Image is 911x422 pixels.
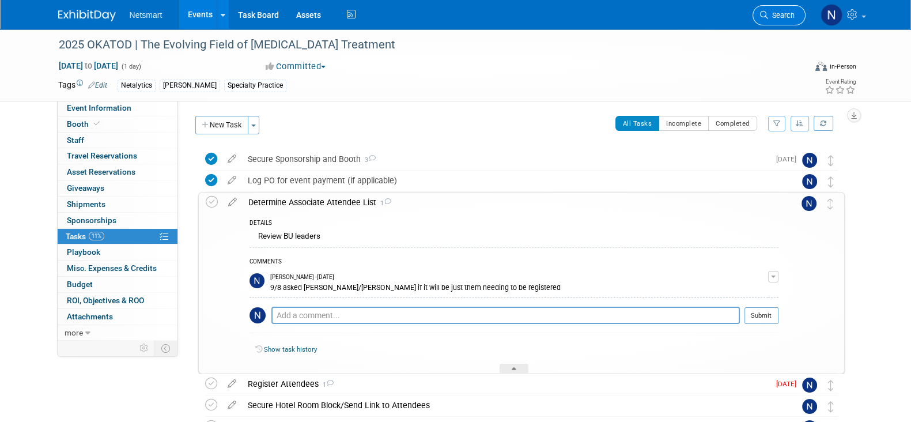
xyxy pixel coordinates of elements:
div: Event Rating [824,79,855,85]
span: Staff [67,135,84,145]
span: Travel Reservations [67,151,137,160]
a: Sponsorships [58,213,177,228]
div: DETAILS [250,219,778,229]
i: Move task [828,155,834,166]
div: In-Person [829,62,856,71]
i: Move task [828,401,834,412]
span: [DATE] [776,380,802,388]
img: Nina Finn [802,174,817,189]
span: 1 [319,381,334,389]
div: [PERSON_NAME] [160,80,220,92]
div: 9/8 asked [PERSON_NAME]/[PERSON_NAME] if it will be just them needing to be registered [270,281,768,292]
a: Event Information [58,100,177,116]
span: [DATE] [776,155,802,163]
button: Committed [262,61,330,73]
a: edit [222,197,243,208]
span: [PERSON_NAME] - [DATE] [270,273,334,281]
span: Event Information [67,103,131,112]
span: Budget [67,280,93,289]
img: Nina Finn [802,378,817,393]
img: Nina Finn [802,196,817,211]
i: Move task [828,380,834,391]
button: Completed [708,116,757,131]
span: Search [768,11,795,20]
span: Shipments [67,199,105,209]
span: Giveaways [67,183,104,193]
img: ExhibitDay [58,10,116,21]
a: Misc. Expenses & Credits [58,261,177,276]
div: Determine Associate Attendee List [243,193,778,212]
td: Toggle Event Tabs [154,341,177,356]
td: Personalize Event Tab Strip [134,341,154,356]
a: Booth [58,116,177,132]
a: edit [222,379,242,389]
a: Asset Reservations [58,164,177,180]
span: Sponsorships [67,216,116,225]
span: Playbook [67,247,100,257]
i: Move task [827,198,833,209]
a: edit [222,400,242,410]
span: more [65,328,83,337]
a: ROI, Objectives & ROO [58,293,177,308]
a: Budget [58,277,177,292]
td: Tags [58,79,107,92]
span: 11% [89,232,104,240]
div: Review BU leaders [250,229,778,247]
div: Netalytics [118,80,156,92]
a: Refresh [814,116,833,131]
span: Misc. Expenses & Credits [67,263,157,273]
a: Giveaways [58,180,177,196]
span: 3 [361,156,376,164]
a: Search [753,5,806,25]
img: Nina Finn [250,307,266,323]
div: Secure Hotel Room Block/Send Link to Attendees [242,395,779,415]
div: 2025 OKATOD | The Evolving Field of [MEDICAL_DATA] Treatment [55,35,788,55]
i: Move task [828,176,834,187]
span: [DATE] [DATE] [58,61,119,71]
button: Submit [744,307,778,325]
img: Nina Finn [802,399,817,414]
div: Specialty Practice [224,80,286,92]
span: ROI, Objectives & ROO [67,296,144,305]
a: edit [222,175,242,186]
img: Format-Inperson.png [815,62,827,71]
button: All Tasks [615,116,660,131]
span: (1 day) [120,63,141,70]
span: 1 [376,199,391,207]
button: Incomplete [659,116,709,131]
button: New Task [195,116,248,134]
div: Log PO for event payment (if applicable) [242,171,779,190]
span: Asset Reservations [67,167,135,176]
a: Show task history [264,345,317,353]
span: to [83,61,94,70]
img: Nina Finn [250,273,264,288]
a: Tasks11% [58,229,177,244]
div: Register Attendees [242,374,769,394]
span: Tasks [66,232,104,241]
span: Booth [67,119,102,129]
span: Attachments [67,312,113,321]
div: COMMENTS [250,257,778,269]
a: Travel Reservations [58,148,177,164]
a: Staff [58,133,177,148]
div: Secure Sponsorship and Booth [242,149,769,169]
a: Shipments [58,197,177,212]
img: Nina Finn [821,4,842,26]
a: edit [222,154,242,164]
i: Booth reservation complete [94,120,100,127]
img: Nina Finn [802,153,817,168]
a: Edit [88,81,107,89]
div: Event Format [738,60,856,77]
a: Playbook [58,244,177,260]
a: more [58,325,177,341]
a: Attachments [58,309,177,325]
span: Netsmart [130,10,162,20]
